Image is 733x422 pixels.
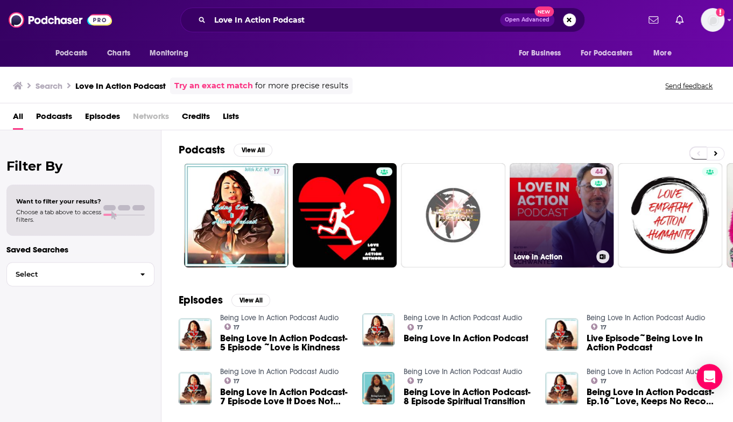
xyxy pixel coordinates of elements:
a: 17 [184,163,288,268]
a: Live Episode~Being Love In Action Podcast [587,334,716,352]
button: Open AdvancedNew [500,13,554,26]
a: 17 [224,377,240,384]
span: Select [7,271,131,278]
h2: Filter By [6,158,154,174]
input: Search podcasts, credits, & more... [210,11,500,29]
button: open menu [48,43,101,64]
span: Networks [133,108,169,130]
span: Choose a tab above to access filters. [16,208,101,223]
img: Being Love In Action Podcast-5 Episode ~Love is Kindness [179,318,212,351]
a: 17 [591,377,607,384]
button: View All [231,294,270,307]
span: for more precise results [255,80,348,92]
img: Being Love In Action Podcast-7 Episode Love It Does Not Envy [179,372,212,405]
button: Send feedback [662,81,716,90]
img: Live Episode~Being Love In Action Podcast [545,318,578,351]
span: 17 [601,325,607,330]
a: 17 [407,377,423,384]
a: 17 [407,324,423,330]
button: open menu [574,43,648,64]
span: 17 [417,379,423,384]
a: Try an exact match [174,80,253,92]
span: New [534,6,554,17]
a: Show notifications dropdown [671,11,688,29]
h2: Podcasts [179,143,225,157]
h2: Episodes [179,293,223,307]
a: 44 [590,167,607,176]
button: open menu [646,43,685,64]
a: EpisodesView All [179,293,270,307]
img: Being Love In Action Podcast [362,313,395,346]
a: Being Love in Action Podcast-8 Episode Spiritual Transition [403,388,532,406]
a: Podcasts [36,108,72,130]
a: Show notifications dropdown [644,11,662,29]
img: Being Love In Action Podcast-Ep.16~Love, Keeps No Record of Wrongs [545,372,578,405]
button: Select [6,262,154,286]
span: More [653,46,672,61]
div: Open Intercom Messenger [696,364,722,390]
span: 17 [417,325,423,330]
a: Being Love In Action Podcast Audio [220,313,339,322]
a: 17 [224,323,240,330]
div: Search podcasts, credits, & more... [180,8,585,32]
a: 17 [269,167,284,176]
span: 17 [601,379,607,384]
a: Being Love In Action Podcast [403,334,528,343]
span: Monitoring [150,46,188,61]
svg: Add a profile image [716,8,724,17]
a: Being Love In Action Podcast Audio [403,313,521,322]
img: Podchaser - Follow, Share and Rate Podcasts [9,10,112,30]
img: User Profile [701,8,724,32]
a: Being Love In Action Podcast-7 Episode Love It Does Not Envy [220,388,349,406]
span: Logged in as megcassidy [701,8,724,32]
button: open menu [142,43,202,64]
a: Being Love In Action Podcast Audio [403,367,521,376]
a: 44Love in Action [510,163,614,268]
a: 17 [591,323,607,330]
img: Being Love in Action Podcast-8 Episode Spiritual Transition [362,372,395,405]
button: open menu [511,43,574,64]
a: PodcastsView All [179,143,272,157]
h3: Love In Action Podcast [75,81,166,91]
span: Podcasts [55,46,87,61]
span: 17 [234,325,239,330]
a: Being Love In Action Podcast-5 Episode ~Love is Kindness [220,334,349,352]
a: Charts [100,43,137,64]
a: Being Love In Action Podcast-Ep.16~Love, Keeps No Record of Wrongs [587,388,716,406]
a: Being Love In Action Podcast Audio [220,367,339,376]
span: Want to filter your results? [16,198,101,205]
span: 17 [273,167,280,178]
span: For Business [518,46,561,61]
a: Being Love In Action Podcast Audio [587,313,705,322]
h3: Love in Action [514,252,592,262]
h3: Search [36,81,62,91]
a: Lists [223,108,239,130]
span: 44 [595,167,602,178]
span: Open Advanced [505,17,549,23]
span: Charts [107,46,130,61]
a: Credits [182,108,210,130]
button: Show profile menu [701,8,724,32]
span: 17 [234,379,239,384]
a: All [13,108,23,130]
a: Episodes [85,108,120,130]
a: Being Love In Action Podcast Audio [587,367,705,376]
button: View All [234,144,272,157]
